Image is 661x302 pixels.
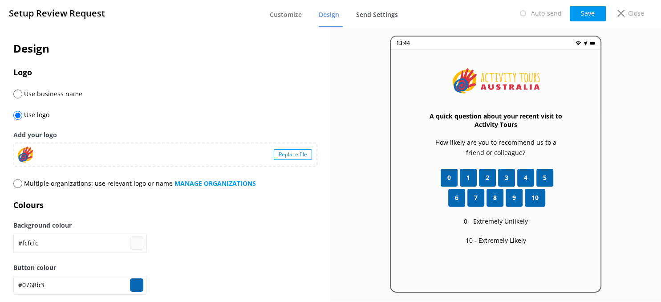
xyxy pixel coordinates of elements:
[512,193,516,203] span: 9
[13,199,317,212] h3: Colours
[24,179,256,188] span: Multiple organizations: use relevant logo or name
[466,173,470,183] span: 1
[590,41,595,46] img: battery.png
[474,193,478,203] span: 7
[576,41,581,46] img: wifi.png
[13,220,317,230] label: Background colour
[426,138,565,158] p: How likely are you to recommend us to a friend or colleague?
[455,193,458,203] span: 6
[13,40,317,57] h2: Design
[493,193,497,203] span: 8
[531,8,562,18] p: Auto-send
[466,236,526,245] p: 10 - Extremely Likely
[13,130,317,140] label: Add your logo
[270,10,302,19] span: Customize
[451,68,540,94] img: 841-1757643029.png
[274,149,312,160] div: Replace file
[531,193,539,203] span: 10
[22,110,49,119] span: Use logo
[486,173,489,183] span: 2
[583,41,588,46] img: near-me.png
[396,39,410,47] p: 13:44
[22,90,82,98] span: Use business name
[570,6,606,21] button: Save
[319,10,339,19] span: Design
[13,66,317,79] h3: Logo
[356,10,398,19] span: Send Settings
[174,179,256,188] a: MANAGE ORGANIZATIONS
[505,173,508,183] span: 3
[524,173,527,183] span: 4
[9,6,105,20] h3: Setup Review Request
[13,263,317,273] label: Button colour
[628,8,644,18] p: Close
[447,173,451,183] span: 0
[543,173,547,183] span: 5
[464,216,528,226] p: 0 - Extremely Unlikely
[426,112,565,129] h3: A quick question about your recent visit to Activity Tours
